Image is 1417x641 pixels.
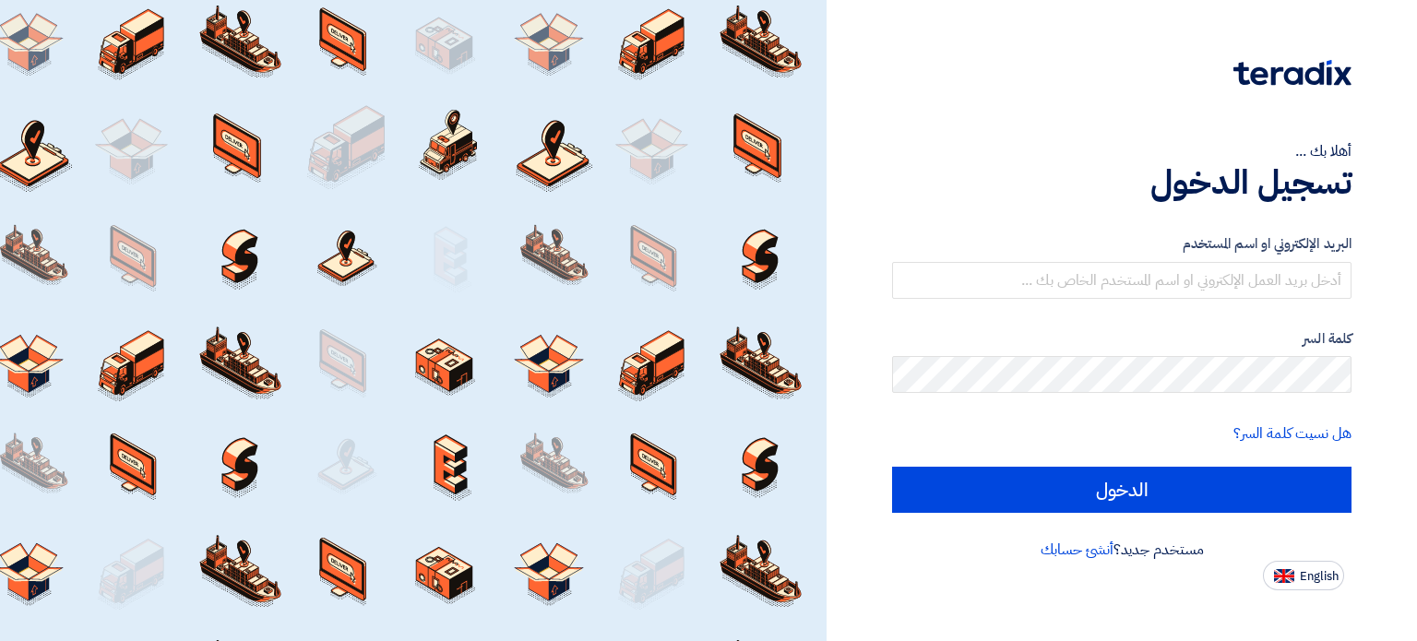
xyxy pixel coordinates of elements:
[1300,570,1339,583] span: English
[1233,60,1352,86] img: Teradix logo
[1263,561,1344,590] button: English
[892,262,1352,299] input: أدخل بريد العمل الإلكتروني او اسم المستخدم الخاص بك ...
[1274,569,1294,583] img: en-US.png
[1233,422,1352,445] a: هل نسيت كلمة السر؟
[1041,539,1113,561] a: أنشئ حسابك
[892,162,1352,203] h1: تسجيل الدخول
[892,467,1352,513] input: الدخول
[892,140,1352,162] div: أهلا بك ...
[892,539,1352,561] div: مستخدم جديد؟
[892,233,1352,255] label: البريد الإلكتروني او اسم المستخدم
[892,328,1352,350] label: كلمة السر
